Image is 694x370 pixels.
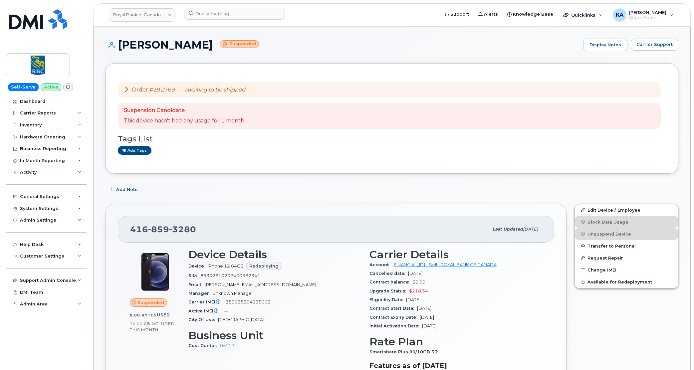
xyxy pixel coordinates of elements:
a: Add tags [118,146,151,154]
span: Unknown Manager [213,291,253,296]
span: Cost Center [188,343,220,348]
span: [GEOGRAPHIC_DATA] [218,317,264,322]
span: included this month [130,321,175,332]
span: Order [132,87,148,93]
span: 859 [148,224,169,234]
span: Suspended [137,299,164,306]
span: [DATE] [417,306,431,311]
span: Account [369,262,392,267]
button: Change IMEI [575,264,678,276]
span: used [157,312,170,317]
button: Carrier Support [631,39,678,51]
span: 0.00 Bytes [130,313,157,317]
button: Block Data Usage [575,216,678,228]
span: iPhone 12 64GB [208,264,244,269]
span: [DATE] [422,323,436,328]
span: Upgrade Status [369,288,409,293]
p: Suspension Candidate [124,107,244,114]
span: Contract balance [369,279,412,284]
span: Redeploying [249,263,279,269]
h3: Features as of [DATE] [369,362,543,370]
span: — [178,87,245,93]
h3: Device Details [188,249,361,261]
em: awaiting to be shipped [184,87,245,93]
h3: Carrier Details [369,249,543,261]
span: Initial Activation Date [369,323,422,328]
span: Carrier IMEI [188,299,226,304]
span: — [224,308,228,313]
h3: Tags List [118,135,666,143]
span: [PERSON_NAME][EMAIL_ADDRESS][DOMAIN_NAME] [205,282,316,287]
span: 89302610207400562341 [200,273,260,278]
button: Add Note [106,184,143,196]
span: 10.00 GB [130,321,150,326]
a: [FINANCIAL_ID] - Bell - ROYAL BANK OF CANADA [392,262,497,267]
span: [DATE] [408,271,422,276]
p: This device hasn't had any usage for 1 month [124,117,244,125]
span: SIM [188,273,200,278]
span: Device [188,264,208,269]
button: Transfer to Personal [575,240,678,252]
a: #292769 [149,87,175,93]
a: Display Notes [583,39,627,51]
button: Available for Redeployment [575,276,678,288]
span: Add Note [116,186,138,193]
span: Cancelled date [369,271,408,276]
a: 05224 [220,343,235,348]
small: Suspended [220,40,259,48]
span: Manager [188,291,213,296]
span: 3280 [169,224,196,234]
span: 359035294135002 [226,299,271,304]
span: Unsuspend Device [587,231,631,236]
a: Edit Device / Employee [575,204,678,216]
span: [DATE] [406,297,420,302]
h3: Business Unit [188,329,361,341]
button: Request Repair [575,252,678,264]
span: Contract Start Date [369,306,417,311]
span: Active IMEI [188,308,224,313]
button: Unsuspend Device [575,228,678,240]
span: Smartshare Plus 90/10GB 36 [369,349,441,354]
span: City Of Use [188,317,218,322]
span: [DATE] [420,315,434,320]
span: Contract Expiry Date [369,315,420,320]
span: Eligibility Date [369,297,406,302]
span: Last updated [492,227,523,232]
span: $218.34 [409,288,428,293]
img: iPhone_12.jpg [135,252,175,292]
span: [DATE] [523,227,538,232]
span: Email [188,282,205,287]
span: $0.00 [412,279,425,284]
span: Available for Redeployment [587,279,652,284]
span: Carrier Support [636,41,673,48]
h3: Rate Plan [369,336,543,348]
span: 416 [130,224,196,234]
h1: [PERSON_NAME] [106,39,580,51]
